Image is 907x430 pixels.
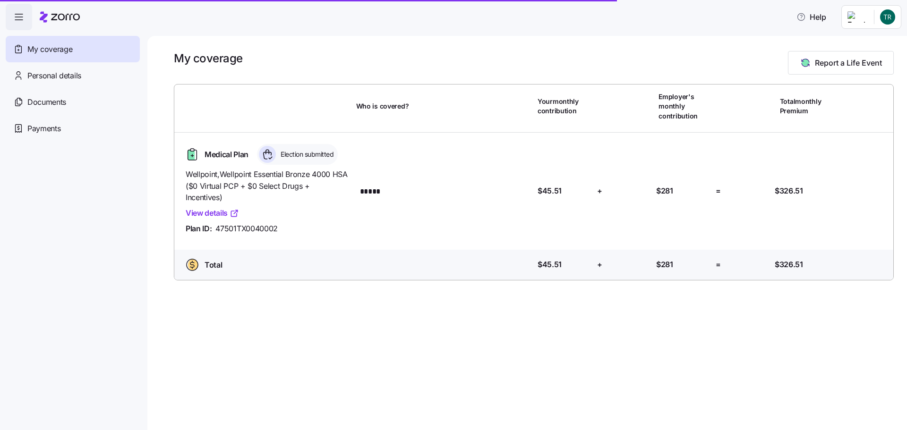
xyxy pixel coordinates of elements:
[174,51,243,66] h1: My coverage
[186,223,212,235] span: Plan ID:
[27,123,60,135] span: Payments
[186,169,349,203] span: Wellpoint , Wellpoint Essential Bronze 4000 HSA ($0 Virtual PCP + $0 Select Drugs + Incentives)
[780,97,833,116] span: Total monthly Premium
[6,62,140,89] a: Personal details
[880,9,895,25] img: 4d1854491c229e137843fc21765ce6c6
[6,36,140,62] a: My coverage
[597,259,602,270] span: +
[656,185,673,197] span: $281
[775,185,803,197] span: $326.51
[27,96,66,108] span: Documents
[775,259,803,270] span: $326.51
[796,11,826,23] span: Help
[789,8,834,26] button: Help
[278,150,334,159] span: Election submitted
[215,223,278,235] span: 47501TX0040002
[788,51,894,75] button: Report a Life Event
[205,259,222,271] span: Total
[538,259,562,270] span: $45.51
[659,92,711,121] span: Employer's monthly contribution
[186,207,239,219] a: View details
[356,101,409,111] span: Who is covered?
[597,185,602,197] span: +
[6,115,140,142] a: Payments
[27,43,72,55] span: My coverage
[815,57,882,68] span: Report a Life Event
[716,259,721,270] span: =
[6,89,140,115] a: Documents
[205,149,248,160] span: Medical Plan
[656,259,673,270] span: $281
[538,97,590,116] span: Your monthly contribution
[716,185,721,197] span: =
[538,185,562,197] span: $45.51
[27,70,81,82] span: Personal details
[847,11,866,23] img: Employer logo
